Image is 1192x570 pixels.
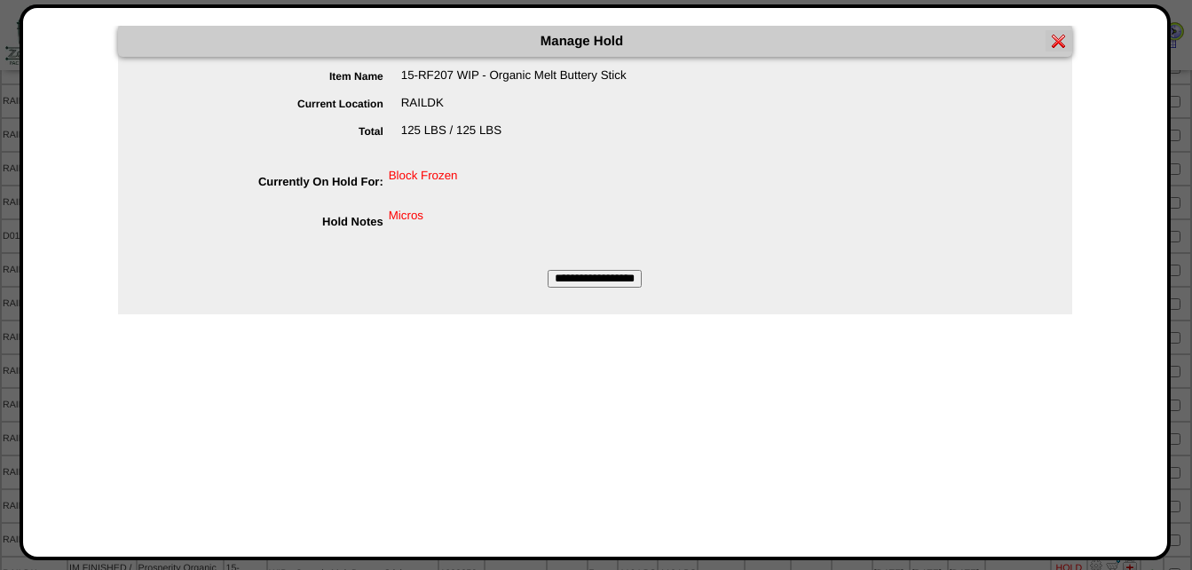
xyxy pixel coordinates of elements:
div: 15-RF207 WIP - Organic Melt Buttery Stick [154,68,1072,96]
div: Manage Hold [118,26,1072,57]
div: Micros [154,209,1072,222]
div: 125 LBS / 125 LBS [154,123,1072,151]
label: Item Name [154,70,401,83]
div: RAILDK [154,96,1072,123]
div: Block Frozen [154,169,1072,196]
img: error.gif [1052,34,1066,48]
label: Currently On Hold For: [154,175,389,188]
label: Hold Notes [154,215,389,228]
label: Total [154,125,401,138]
label: Current Location [154,98,401,110]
